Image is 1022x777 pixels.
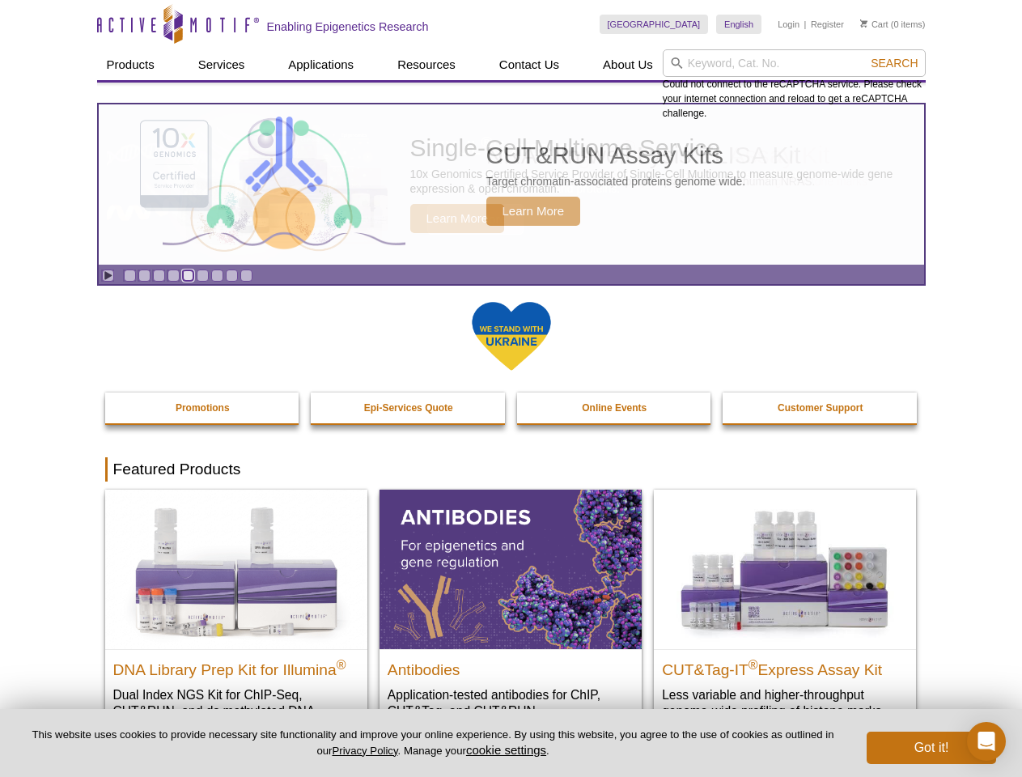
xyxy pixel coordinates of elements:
sup: ® [337,657,346,671]
a: [GEOGRAPHIC_DATA] [600,15,709,34]
a: Go to slide 9 [240,270,252,282]
a: All Antibodies Antibodies Application-tested antibodies for ChIP, CUT&Tag, and CUT&RUN. [380,490,642,735]
a: Go to slide 2 [138,270,151,282]
button: cookie settings [466,743,546,757]
button: Got it! [867,732,996,764]
img: CUT&Tag-IT® Express Assay Kit [654,490,916,648]
a: Epi-Services Quote [311,393,507,423]
input: Keyword, Cat. No. [663,49,926,77]
a: DNA Library Prep Kit for Illumina DNA Library Prep Kit for Illumina® Dual Index NGS Kit for ChIP-... [105,490,367,751]
a: English [716,15,761,34]
strong: Epi-Services Quote [364,402,453,414]
p: This website uses cookies to provide necessary site functionality and improve your online experie... [26,728,840,758]
strong: Online Events [582,402,647,414]
a: Register [811,19,844,30]
a: Privacy Policy [332,745,397,757]
button: Search [866,56,922,70]
a: Services [189,49,255,80]
h2: CUT&Tag-IT Express Assay Kit [662,654,908,678]
a: Go to slide 1 [124,270,136,282]
h2: DNA Library Prep Kit for Illumina [113,654,359,678]
a: CUT&Tag-IT® Express Assay Kit CUT&Tag-IT®Express Assay Kit Less variable and higher-throughput ge... [654,490,916,735]
img: We Stand With Ukraine [471,300,552,372]
a: Go to slide 4 [168,270,180,282]
a: Products [97,49,164,80]
h2: Featured Products [105,457,918,482]
a: Go to slide 5 [182,270,194,282]
p: Application-tested antibodies for ChIP, CUT&Tag, and CUT&RUN. [388,686,634,720]
img: Your Cart [860,19,867,28]
a: Applications [278,49,363,80]
a: Go to slide 3 [153,270,165,282]
a: Promotions [105,393,301,423]
img: DNA Library Prep Kit for Illumina [105,490,367,648]
strong: Customer Support [778,402,863,414]
a: Login [778,19,799,30]
a: Go to slide 6 [197,270,209,282]
a: Online Events [517,393,713,423]
li: (0 items) [860,15,926,34]
p: Less variable and higher-throughput genome-wide profiling of histone marks​. [662,686,908,720]
a: Contact Us [490,49,569,80]
span: Search [871,57,918,70]
li: | [804,15,807,34]
strong: Promotions [176,402,230,414]
a: Cart [860,19,888,30]
img: All Antibodies [380,490,642,648]
a: Go to slide 7 [211,270,223,282]
a: About Us [593,49,663,80]
h2: Antibodies [388,654,634,678]
div: Could not connect to the reCAPTCHA service. Please check your internet connection and reload to g... [663,49,926,121]
a: Toggle autoplay [102,270,114,282]
p: Dual Index NGS Kit for ChIP-Seq, CUT&RUN, and ds methylated DNA assays. [113,686,359,736]
a: Customer Support [723,393,918,423]
div: Open Intercom Messenger [967,722,1006,761]
h2: Enabling Epigenetics Research [267,19,429,34]
sup: ® [748,657,758,671]
a: Go to slide 8 [226,270,238,282]
a: Resources [388,49,465,80]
